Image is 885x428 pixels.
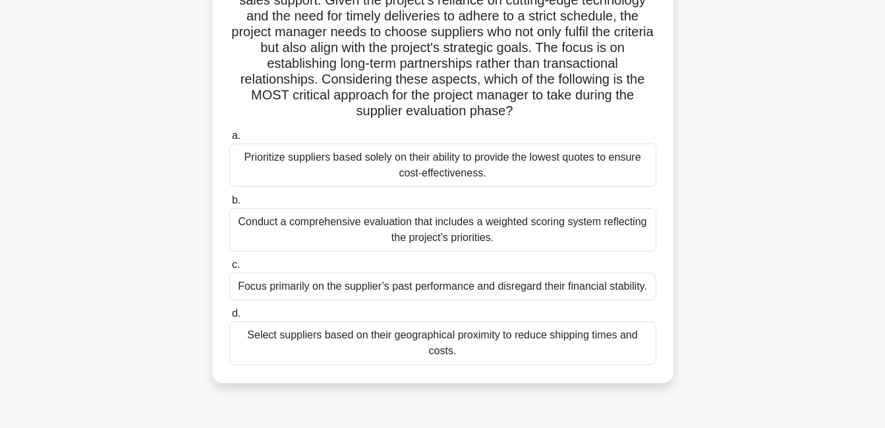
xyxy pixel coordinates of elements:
div: Prioritize suppliers based solely on their ability to provide the lowest quotes to ensure cost-ef... [229,144,656,187]
span: a. [232,130,241,141]
div: Select suppliers based on their geographical proximity to reduce shipping times and costs. [229,321,656,365]
span: b. [232,194,241,205]
div: Focus primarily on the supplier’s past performance and disregard their financial stability. [229,273,656,300]
span: d. [232,308,241,319]
div: Conduct a comprehensive evaluation that includes a weighted scoring system reflecting the project... [229,208,656,252]
span: c. [232,259,240,270]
